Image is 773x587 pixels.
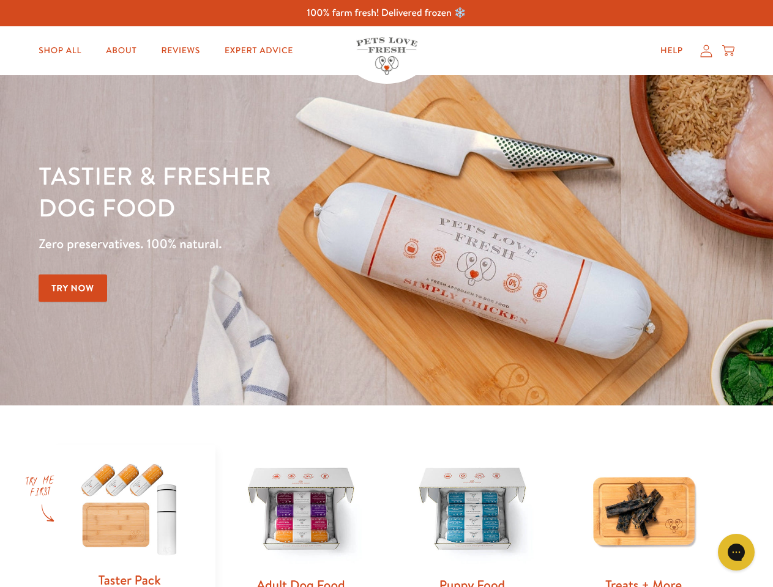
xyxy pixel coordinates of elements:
[29,39,91,63] a: Shop All
[712,530,761,575] iframe: Gorgias live chat messenger
[96,39,146,63] a: About
[651,39,693,63] a: Help
[39,275,107,302] a: Try Now
[215,39,303,63] a: Expert Advice
[151,39,209,63] a: Reviews
[356,37,417,75] img: Pets Love Fresh
[39,160,502,223] h1: Tastier & fresher dog food
[39,233,502,255] p: Zero preservatives. 100% natural.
